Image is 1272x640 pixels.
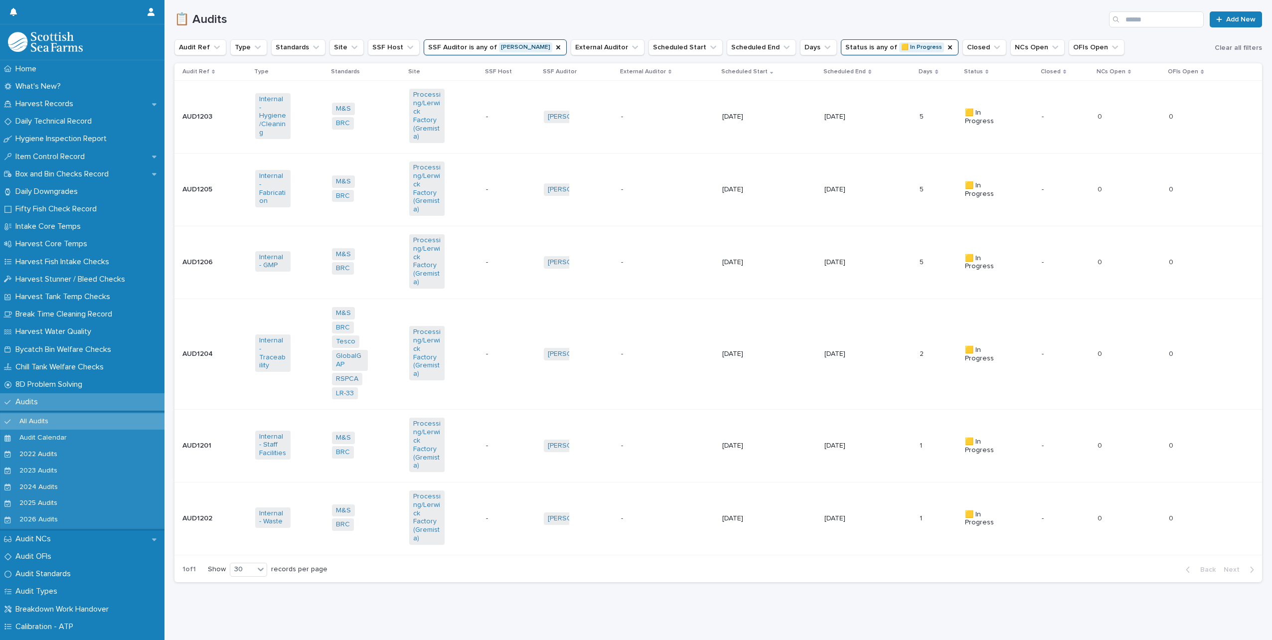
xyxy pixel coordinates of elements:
[11,434,75,442] p: Audit Calendar
[11,450,65,459] p: 2022 Audits
[11,587,65,596] p: Audit Types
[336,105,351,113] a: M&S
[965,181,1000,198] p: 🟨 In Progress
[486,113,521,121] p: -
[11,397,46,407] p: Audits
[1169,111,1175,121] p: 0
[336,250,351,259] a: M&S
[621,512,625,523] p: -
[336,375,358,383] a: RSPCA
[11,64,44,74] p: Home
[336,389,354,398] a: LR-33
[841,39,958,55] button: Status
[965,346,1000,363] p: 🟨 In Progress
[824,442,860,450] p: [DATE]
[1042,514,1077,523] p: -
[1098,256,1104,267] p: 0
[8,32,83,52] img: mMrefqRFQpe26GRNOUkG
[424,39,567,55] button: SSF Auditor
[722,185,758,194] p: [DATE]
[1098,440,1104,450] p: 0
[1042,442,1077,450] p: -
[259,95,287,137] a: Internal - Hygiene/Cleaning
[254,66,269,77] p: Type
[722,113,758,121] p: [DATE]
[182,512,214,523] p: AUD1202
[962,39,1006,55] button: Closed
[824,258,860,267] p: [DATE]
[413,328,441,378] a: Processing/Lerwick Factory (Gremista)
[1042,185,1077,194] p: -
[920,256,926,267] p: 5
[329,39,364,55] button: Site
[965,510,1000,527] p: 🟨 In Progress
[11,569,79,579] p: Audit Standards
[1210,11,1262,27] a: Add New
[621,440,625,450] p: -
[1109,11,1204,27] div: Search
[1042,258,1077,267] p: -
[1211,40,1262,55] button: Clear all filters
[11,82,69,91] p: What's New?
[920,111,926,121] p: 5
[408,66,420,77] p: Site
[336,506,351,515] a: M&S
[331,66,360,77] p: Standards
[548,185,602,194] a: [PERSON_NAME]
[1178,565,1220,574] button: Back
[823,66,866,77] p: Scheduled End
[11,499,65,507] p: 2025 Audits
[1169,440,1175,450] p: 0
[1042,113,1077,121] p: -
[1226,16,1256,23] span: Add New
[486,185,521,194] p: -
[1097,66,1125,77] p: NCs Open
[11,467,65,475] p: 2023 Audits
[722,258,758,267] p: [DATE]
[965,254,1000,271] p: 🟨 In Progress
[1010,39,1065,55] button: NCs Open
[543,66,577,77] p: SSF Auditor
[965,109,1000,126] p: 🟨 In Progress
[648,39,723,55] button: Scheduled Start
[1042,350,1077,358] p: -
[336,119,350,128] a: BRC
[1224,566,1246,573] span: Next
[11,417,56,426] p: All Audits
[413,163,441,214] a: Processing/Lerwick Factory (Gremista)
[721,66,768,77] p: Scheduled Start
[336,352,363,369] a: GlobalGAP
[174,81,1262,154] tr: AUD1203AUD1203 Internal - Hygiene/Cleaning M&S BRC Processing/Lerwick Factory (Gremista) -[PERSON...
[336,323,350,332] a: BRC
[486,258,521,267] p: -
[174,12,1105,27] h1: 📋 Audits
[11,169,117,179] p: Box and Bin Checks Record
[722,514,758,523] p: [DATE]
[11,622,81,632] p: Calibration - ATP
[11,99,81,109] p: Harvest Records
[368,39,420,55] button: SSF Host
[1098,183,1104,194] p: 0
[11,380,90,389] p: 8D Problem Solving
[486,350,521,358] p: -
[259,509,287,526] a: Internal - Waste
[208,565,226,574] p: Show
[620,66,666,77] p: External Auditor
[11,152,93,161] p: Item Control Record
[1220,565,1262,574] button: Next
[1215,44,1262,51] span: Clear all filters
[621,111,625,121] p: -
[413,492,441,543] a: Processing/Lerwick Factory (Gremista)
[548,350,602,358] a: [PERSON_NAME]
[486,514,521,523] p: -
[1169,512,1175,523] p: 0
[336,177,351,186] a: M&S
[11,222,89,231] p: Intake Core Temps
[182,440,213,450] p: AUD1201
[11,552,59,561] p: Audit OFIs
[182,111,214,121] p: AUD1203
[259,336,287,370] a: Internal - Traceability
[259,253,287,270] a: Internal - GMP
[824,350,860,358] p: [DATE]
[174,557,204,582] p: 1 of 1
